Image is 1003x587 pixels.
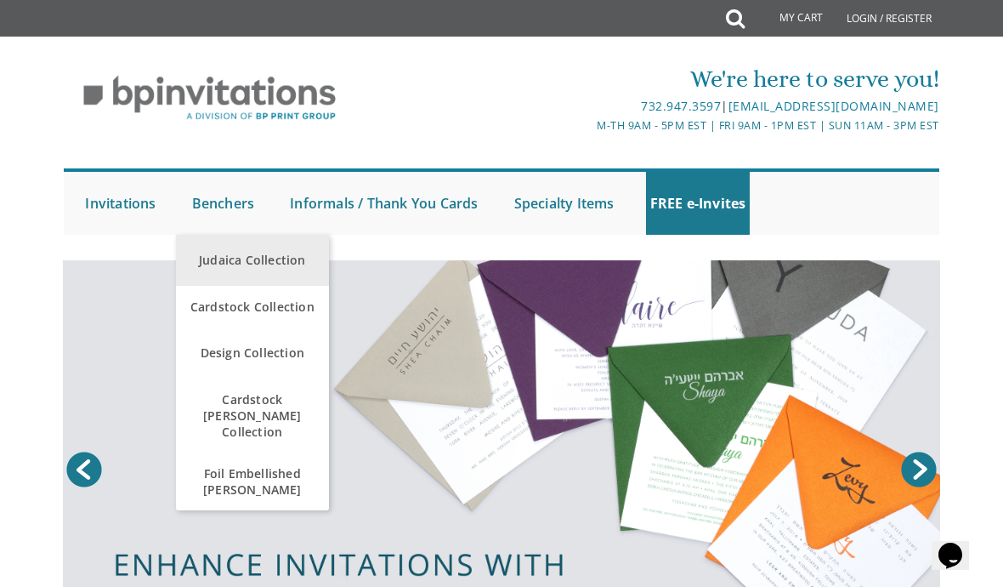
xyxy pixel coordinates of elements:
a: Design Collection [176,328,329,379]
a: Next [898,448,940,491]
span: Foil Embellished [PERSON_NAME] [180,457,325,506]
a: Foil Embellished [PERSON_NAME] [176,453,329,510]
a: Specialty Items [510,172,619,235]
a: My Cart [743,2,835,36]
div: M-Th 9am - 5pm EST | Fri 9am - 1pm EST | Sun 11am - 3pm EST [356,117,938,134]
span: Cardstock Collection [180,290,325,323]
a: Benchers [188,172,259,235]
a: Invitations [81,172,160,235]
a: Prev [63,448,105,491]
iframe: chat widget [932,519,986,570]
a: [EMAIL_ADDRESS][DOMAIN_NAME] [728,98,939,114]
a: 732.947.3597 [641,98,721,114]
a: Informals / Thank You Cards [286,172,482,235]
img: BP Invitation Loft [64,63,355,134]
div: We're here to serve you! [356,62,938,96]
a: Cardstock Collection [176,286,329,328]
span: Cardstock [PERSON_NAME] Collection [180,383,325,448]
a: FREE e-Invites [646,172,751,235]
a: Judaica Collection [176,235,329,286]
div: | [356,96,938,117]
a: Cardstock [PERSON_NAME] Collection [176,379,329,453]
